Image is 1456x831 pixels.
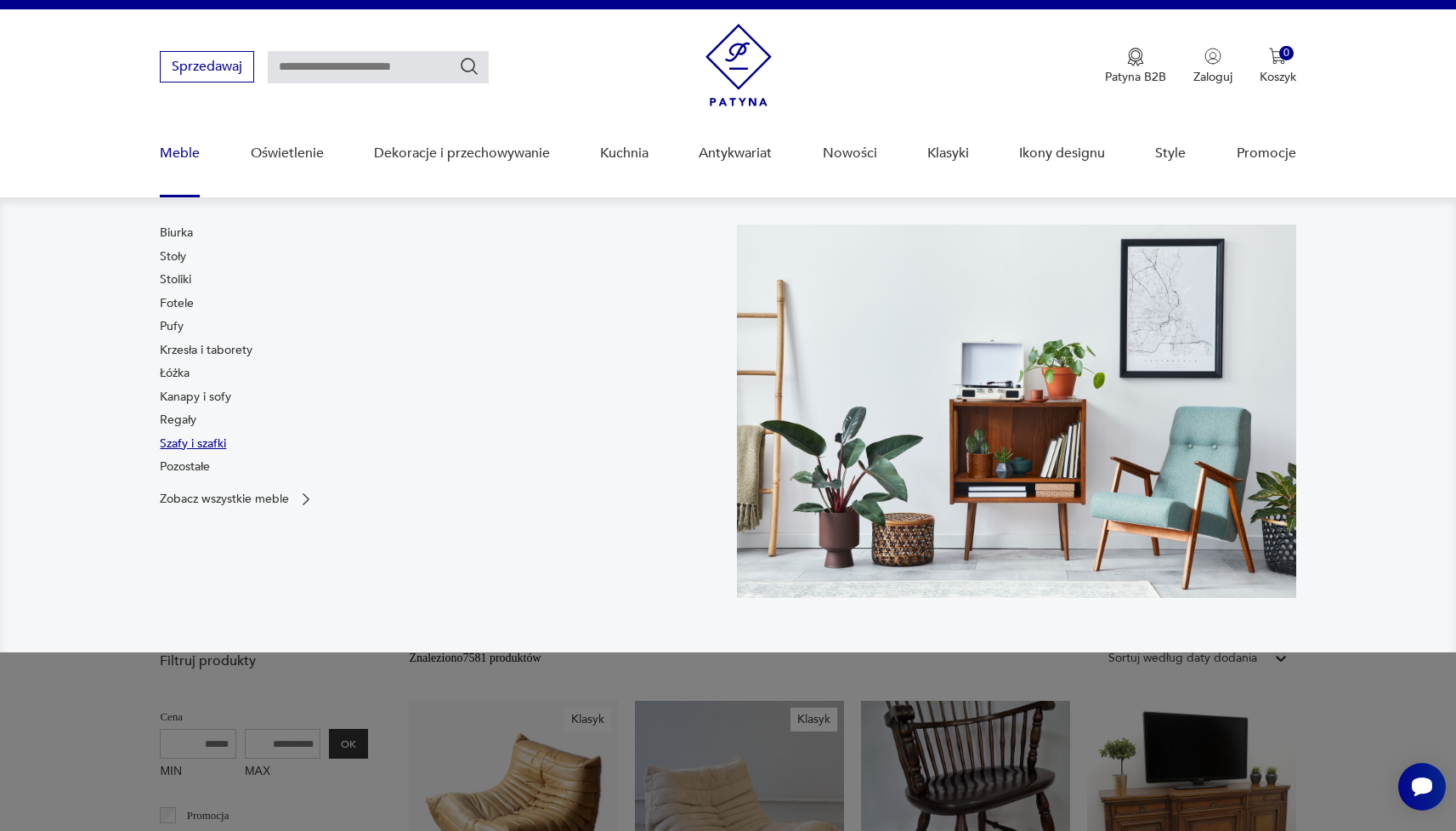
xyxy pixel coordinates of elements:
[1155,121,1186,186] a: Style
[1237,121,1296,186] a: Promocje
[160,435,226,452] a: Szafy i szafki
[1398,763,1446,811] iframe: Smartsupp widget button
[160,248,186,265] a: Stoły
[1279,46,1294,60] div: 0
[251,121,324,186] a: Oświetlenie
[823,121,877,186] a: Nowości
[1105,48,1166,85] button: Patyna B2B
[160,365,190,382] a: Łóżka
[737,225,1296,598] img: 969d9116629659dbb0bd4e745da535dc.jpg
[1204,48,1221,65] img: Ikonka użytkownika
[1127,48,1144,66] img: Ikona medalu
[600,121,649,186] a: Kuchnia
[1019,121,1105,186] a: Ikony designu
[1260,48,1296,85] button: 0Koszyk
[160,412,196,429] a: Regały
[459,56,479,77] button: Szukaj
[1260,69,1296,85] p: Koszyk
[160,342,252,359] a: Krzesła i taborety
[1193,48,1232,85] button: Zaloguj
[160,225,193,242] a: Biurka
[160,491,314,508] a: Zobacz wszystkie meble
[1105,69,1166,85] p: Patyna B2B
[160,295,194,312] a: Fotele
[1105,48,1166,85] a: Ikona medaluPatyna B2B
[160,51,254,83] button: Sprzedawaj
[160,389,231,406] a: Kanapy i sofy
[927,121,969,186] a: Klasyki
[160,62,254,74] a: Sprzedawaj
[160,271,191,288] a: Stoliki
[1269,48,1286,65] img: Ikona koszyka
[160,318,184,335] a: Pufy
[705,24,772,106] img: Patyna - sklep z meblami i dekoracjami vintage
[699,121,772,186] a: Antykwariat
[160,121,200,186] a: Meble
[1193,69,1232,85] p: Zaloguj
[374,121,550,186] a: Dekoracje i przechowywanie
[160,493,289,504] p: Zobacz wszystkie meble
[160,458,210,475] a: Pozostałe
